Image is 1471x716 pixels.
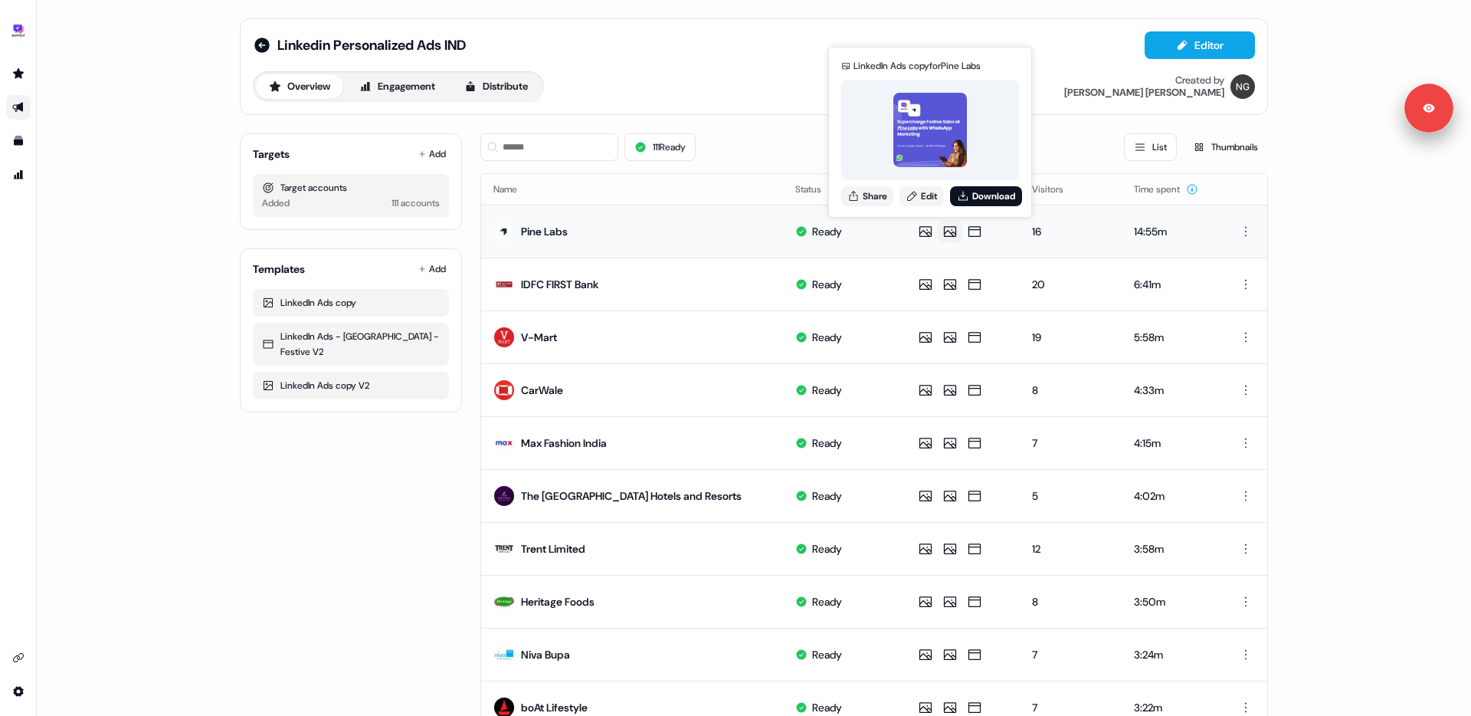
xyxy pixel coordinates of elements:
button: Engagement [346,74,448,99]
div: Targets [253,146,290,162]
div: 111 accounts [392,195,440,211]
div: 19 [1032,330,1109,345]
button: Thumbnails [1183,133,1268,161]
button: Editor [1145,31,1255,59]
a: Go to integrations [6,679,31,704]
div: Niva Bupa [521,647,570,662]
div: 12 [1032,541,1109,557]
a: Editor [1145,39,1255,55]
div: CarWale [521,383,563,398]
div: 4:33m [1134,383,1207,398]
div: LinkedIn Ads copy for Pine Labs [853,58,981,74]
div: Target accounts [262,180,440,195]
div: Templates [253,261,305,277]
div: 4:15m [1134,435,1207,451]
div: Ready [812,383,842,398]
img: Nikunj [1230,74,1255,99]
div: Created by [1175,74,1224,87]
button: 111Ready [624,133,696,161]
div: 7 [1032,435,1109,451]
div: 5 [1032,488,1109,504]
img: asset preview [893,93,968,167]
button: Download [950,186,1022,206]
div: 3:24m [1134,647,1207,662]
div: Trent Limited [521,541,585,557]
div: [PERSON_NAME] [PERSON_NAME] [1064,87,1224,99]
div: Heritage Foods [521,594,595,609]
div: Ready [812,277,842,292]
div: Ready [812,594,842,609]
div: Ready [812,488,842,504]
div: 8 [1032,383,1109,398]
div: Ready [812,330,842,345]
div: 20 [1032,277,1109,292]
div: 3:22m [1134,700,1207,715]
div: Ready [812,435,842,451]
div: LinkedIn Ads copy [262,295,440,310]
div: IDFC FIRST Bank [521,277,598,292]
div: LinkedIn Ads - [GEOGRAPHIC_DATA] - Festive V2 [262,329,440,360]
div: Added [262,195,290,211]
button: Distribute [451,74,541,99]
a: Go to integrations [6,645,31,670]
button: Add [415,143,449,165]
a: Edit [899,186,944,206]
div: The [GEOGRAPHIC_DATA] Hotels and Resorts [521,488,742,504]
button: Share [841,186,893,206]
div: V-Mart [521,330,557,345]
button: Time spent [1134,176,1198,203]
button: Status [795,176,840,203]
button: Visitors [1032,176,1082,203]
div: 3:50m [1134,594,1207,609]
div: 4:02m [1134,488,1207,504]
button: Overview [256,74,343,99]
div: 7 [1032,647,1109,662]
button: Add [415,258,449,280]
div: Ready [812,541,842,557]
div: 16 [1032,224,1109,239]
div: 5:58m [1134,330,1207,345]
div: Ready [812,224,842,239]
div: 6:41m [1134,277,1207,292]
div: Ready [812,700,842,715]
div: Pine Labs [521,224,568,239]
a: Go to templates [6,129,31,153]
a: Go to outbound experience [6,95,31,120]
div: 14:55m [1134,224,1207,239]
button: List [1124,133,1177,161]
button: Name [493,176,536,203]
div: LinkedIn Ads copy V2 [262,378,440,393]
div: Max Fashion India [521,435,607,451]
a: Go to prospects [6,61,31,86]
div: 7 [1032,700,1109,715]
a: Go to attribution [6,163,31,187]
div: 3:58m [1134,541,1207,557]
div: Ready [812,647,842,662]
span: Linkedin Personalized Ads IND [277,36,466,54]
div: boAt Lifestyle [521,700,588,715]
div: 8 [1032,594,1109,609]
